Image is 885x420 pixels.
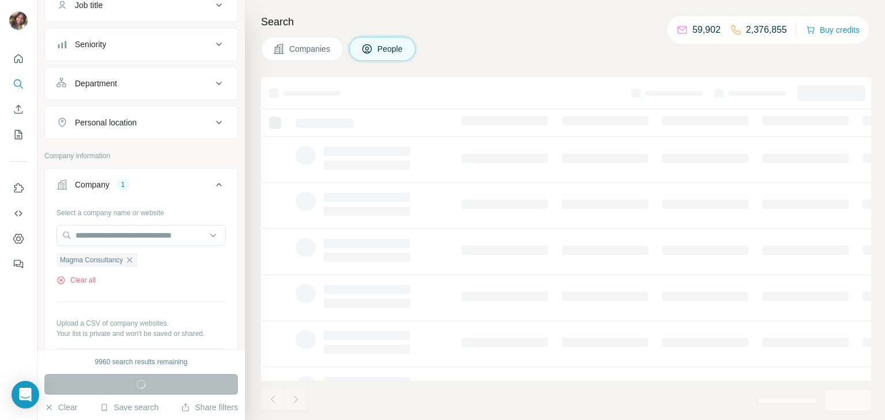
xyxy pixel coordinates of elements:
[9,178,28,198] button: Use Surfe on LinkedIn
[289,43,331,55] span: Companies
[377,43,404,55] span: People
[56,329,226,339] p: Your list is private and won't be saved or shared.
[60,255,123,265] span: Magma Consultancy
[56,318,226,329] p: Upload a CSV of company websites.
[75,39,106,50] div: Seniority
[100,402,158,413] button: Save search
[12,381,39,408] div: Open Intercom Messenger
[9,74,28,94] button: Search
[75,78,117,89] div: Department
[45,70,237,97] button: Department
[9,203,28,224] button: Use Surfe API
[56,275,96,285] button: Clear all
[806,22,860,38] button: Buy credits
[9,228,28,249] button: Dashboard
[44,402,77,413] button: Clear
[9,48,28,69] button: Quick start
[75,179,109,190] div: Company
[116,180,130,190] div: 1
[746,23,787,37] p: 2,376,855
[9,12,28,30] img: Avatar
[9,254,28,274] button: Feedback
[261,14,871,30] h4: Search
[44,151,238,161] p: Company information
[56,203,226,218] div: Select a company name or website
[75,117,137,128] div: Personal location
[181,402,238,413] button: Share filters
[95,357,188,367] div: 9960 search results remaining
[45,109,237,136] button: Personal location
[693,23,721,37] p: 59,902
[9,99,28,120] button: Enrich CSV
[45,171,237,203] button: Company1
[56,348,226,369] button: Upload a list of companies
[9,124,28,145] button: My lists
[45,30,237,58] button: Seniority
